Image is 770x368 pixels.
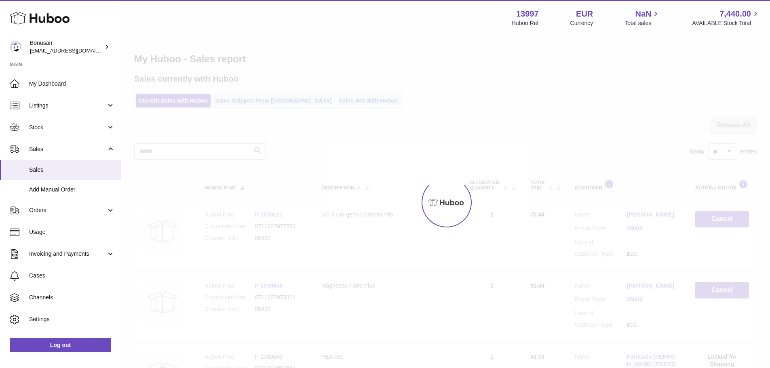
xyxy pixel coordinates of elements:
span: AVAILABLE Stock Total [692,19,760,27]
a: 7,440.00 AVAILABLE Stock Total [692,8,760,27]
div: Bonusan [30,39,103,55]
strong: EUR [576,8,593,19]
span: Total sales [624,19,660,27]
span: Orders [29,206,106,214]
a: Log out [10,338,111,352]
span: Usage [29,228,115,236]
div: Huboo Ref [512,19,539,27]
img: internalAdmin-13997@internal.huboo.com [10,41,22,53]
a: NaN Total sales [624,8,660,27]
div: Currency [570,19,593,27]
span: Sales [29,145,106,153]
span: Stock [29,124,106,131]
span: 7,440.00 [719,8,751,19]
span: [EMAIL_ADDRESS][DOMAIN_NAME] [30,47,119,54]
span: Listings [29,102,106,109]
span: NaN [635,8,651,19]
span: Settings [29,315,115,323]
strong: 13997 [516,8,539,19]
span: Sales [29,166,115,174]
span: Add Manual Order [29,186,115,193]
span: Invoicing and Payments [29,250,106,258]
span: Channels [29,294,115,301]
span: My Dashboard [29,80,115,88]
span: Cases [29,272,115,280]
